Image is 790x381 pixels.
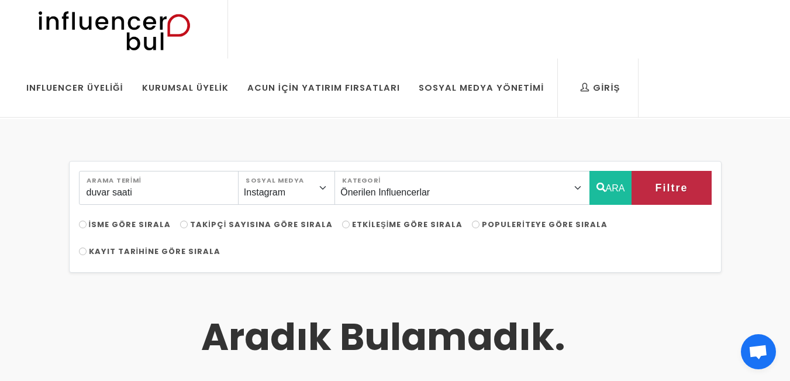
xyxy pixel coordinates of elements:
[239,59,409,117] a: Acun İçin Yatırım Fırsatları
[79,221,87,228] input: İsme Göre Sırala
[26,81,123,94] div: Influencer Üyeliği
[201,315,598,360] h3: Aradık Bulamadık.
[352,219,463,230] span: Etkileşime Göre Sırala
[89,246,220,257] span: Kayıt Tarihine Göre Sırala
[133,59,237,117] a: Kurumsal Üyelik
[190,219,333,230] span: Takipçi Sayısına Göre Sırala
[589,171,632,205] button: ARA
[342,221,350,228] input: Etkileşime Göre Sırala
[142,81,229,94] div: Kurumsal Üyelik
[482,219,608,230] span: Populeriteye Göre Sırala
[632,171,711,205] button: Filtre
[79,248,87,255] input: Kayıt Tarihine Göre Sırala
[580,81,620,94] div: Giriş
[571,59,629,117] a: Giriş
[247,81,400,94] div: Acun İçin Yatırım Fırsatları
[419,81,544,94] div: Sosyal Medya Yönetimi
[89,219,171,230] span: İsme Göre Sırala
[180,221,188,228] input: Takipçi Sayısına Göre Sırala
[655,178,688,198] span: Filtre
[741,334,776,369] div: Açık sohbet
[472,221,479,228] input: Populeriteye Göre Sırala
[18,59,132,117] a: Influencer Üyeliği
[79,171,239,205] input: Search..
[410,59,553,117] a: Sosyal Medya Yönetimi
